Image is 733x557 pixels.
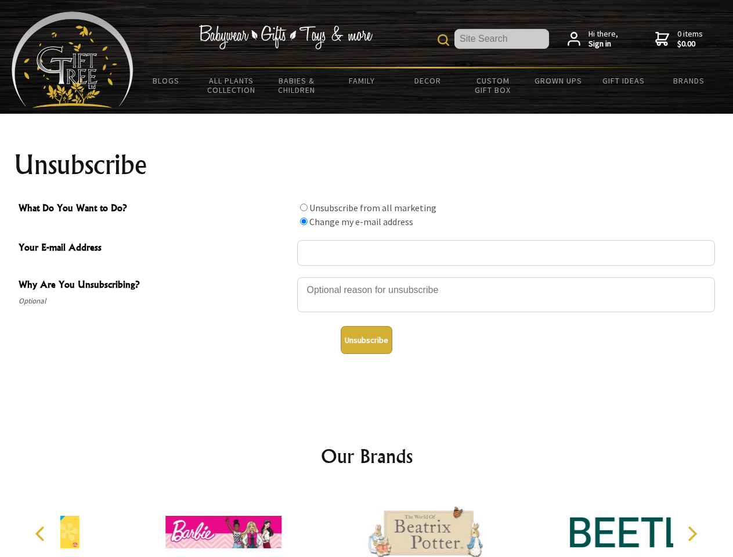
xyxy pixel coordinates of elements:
[133,68,199,93] a: BLOGS
[12,12,133,108] img: Babyware - Gifts - Toys and more...
[309,216,413,227] label: Change my e-mail address
[591,68,656,93] a: Gift Ideas
[19,277,291,294] span: Why Are You Unsubscribing?
[656,68,722,93] a: Brands
[199,68,265,102] a: All Plants Collection
[677,39,703,49] strong: $0.00
[300,204,308,211] input: What Do You Want to Do?
[330,68,395,93] a: Family
[29,521,55,547] button: Previous
[677,28,703,49] span: 0 items
[198,25,373,49] img: Babywear - Gifts - Toys & more
[588,39,618,49] strong: Sign in
[300,218,308,225] input: What Do You Want to Do?
[309,202,436,214] label: Unsubscribe from all marketing
[525,68,591,93] a: Grown Ups
[588,29,618,49] span: Hi there,
[568,29,618,49] a: Hi there,Sign in
[23,442,710,470] h2: Our Brands
[679,521,705,547] button: Next
[438,34,449,46] img: product search
[460,68,526,102] a: Custom Gift Box
[19,294,291,308] span: Optional
[297,240,715,266] input: Your E-mail Address
[341,326,392,354] button: Unsubscribe
[264,68,330,102] a: Babies & Children
[655,29,703,49] a: 0 items$0.00
[454,29,549,49] input: Site Search
[297,277,715,312] textarea: Why Are You Unsubscribing?
[19,240,291,257] span: Your E-mail Address
[19,201,291,218] span: What Do You Want to Do?
[14,151,720,179] h1: Unsubscribe
[395,68,460,93] a: Decor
